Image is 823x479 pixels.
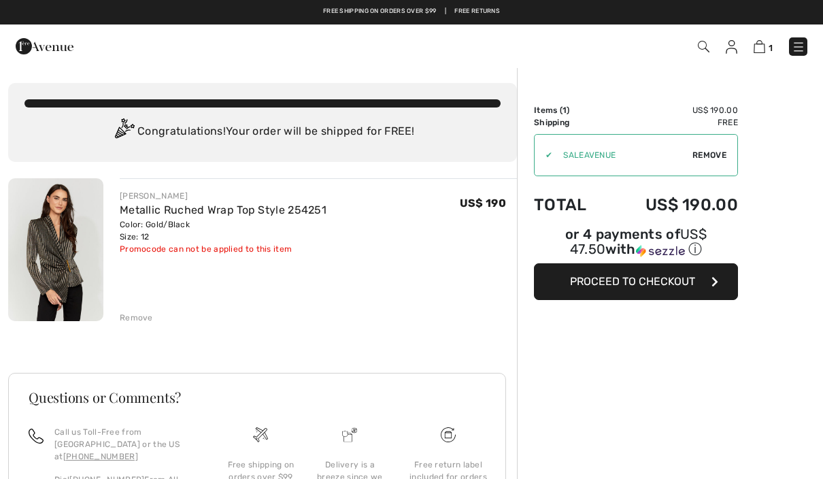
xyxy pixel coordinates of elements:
[29,391,486,404] h3: Questions or Comments?
[120,190,326,202] div: [PERSON_NAME]
[535,149,552,161] div: ✔
[253,427,268,442] img: Free shipping on orders over $99
[110,118,137,146] img: Congratulation2.svg
[120,203,326,216] a: Metallic Ruched Wrap Top Style 254251
[323,7,437,16] a: Free shipping on orders over $99
[441,427,456,442] img: Free shipping on orders over $99
[636,245,685,257] img: Sezzle
[570,275,695,288] span: Proceed to Checkout
[562,105,567,115] span: 1
[552,135,692,176] input: Promo code
[534,182,608,228] td: Total
[534,263,738,300] button: Proceed to Checkout
[608,182,738,228] td: US$ 190.00
[8,178,103,321] img: Metallic Ruched Wrap Top Style 254251
[16,39,73,52] a: 1ère Avenue
[754,40,765,53] img: Shopping Bag
[534,116,608,129] td: Shipping
[120,243,326,255] div: Promocode can not be applied to this item
[570,226,707,257] span: US$ 47.50
[608,104,738,116] td: US$ 190.00
[608,116,738,129] td: Free
[534,228,738,259] div: or 4 payments of with
[120,312,153,324] div: Remove
[534,228,738,263] div: or 4 payments ofUS$ 47.50withSezzle Click to learn more about Sezzle
[726,40,737,54] img: My Info
[698,41,709,52] img: Search
[792,40,805,54] img: Menu
[24,118,501,146] div: Congratulations! Your order will be shipped for FREE!
[692,149,726,161] span: Remove
[342,427,357,442] img: Delivery is a breeze since we pay the duties!
[445,7,446,16] span: |
[120,218,326,243] div: Color: Gold/Black Size: 12
[534,104,608,116] td: Items ( )
[16,33,73,60] img: 1ère Avenue
[454,7,500,16] a: Free Returns
[754,38,773,54] a: 1
[63,452,138,461] a: [PHONE_NUMBER]
[460,197,506,210] span: US$ 190
[54,426,200,463] p: Call us Toll-Free from [GEOGRAPHIC_DATA] or the US at
[769,43,773,53] span: 1
[29,429,44,444] img: call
